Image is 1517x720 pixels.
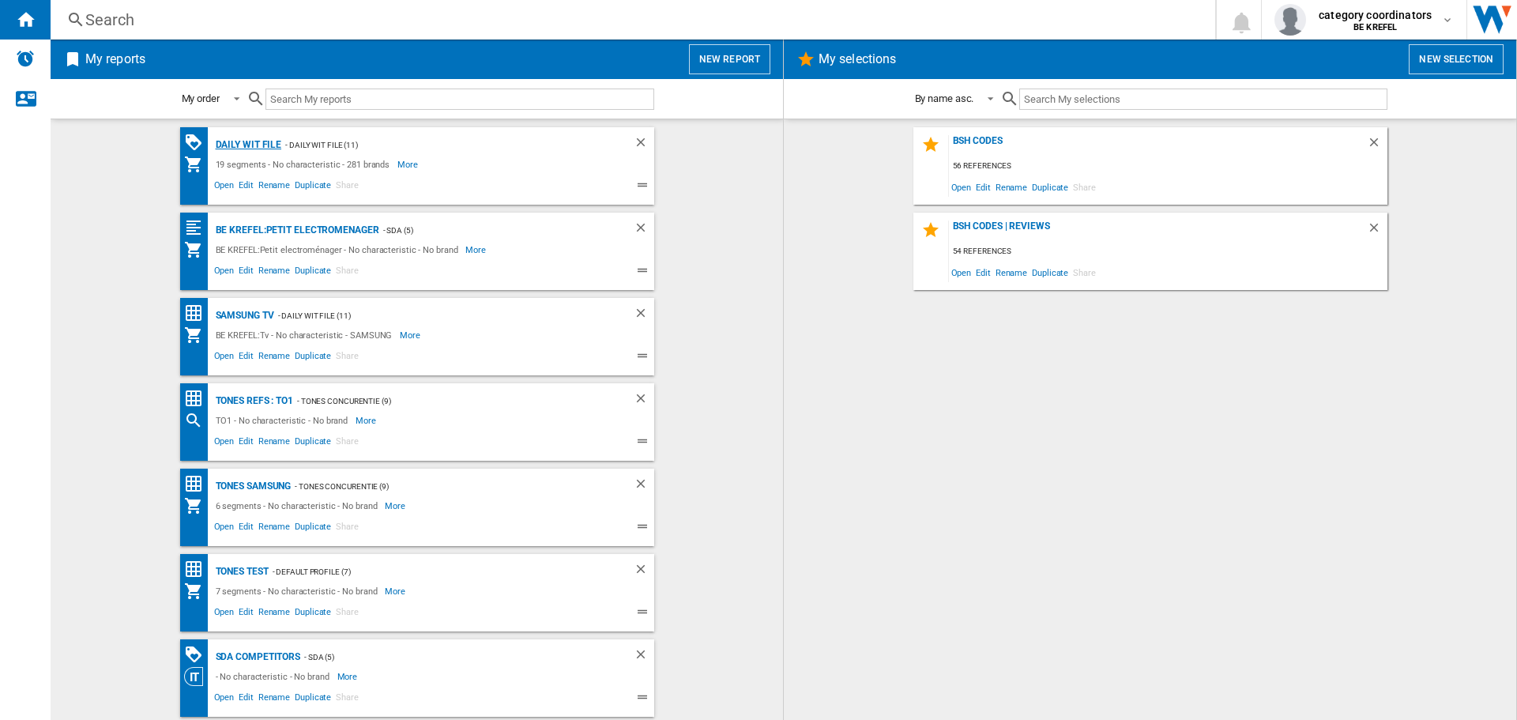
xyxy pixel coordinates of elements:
[1030,176,1071,198] span: Duplicate
[236,519,256,538] span: Edit
[184,240,212,259] div: My Assortment
[184,645,212,665] div: PROMOTIONS Matrix
[1319,7,1432,23] span: category coordinators
[634,647,654,667] div: Delete
[634,391,654,411] div: Delete
[993,262,1030,283] span: Rename
[634,221,654,240] div: Delete
[634,477,654,496] div: Delete
[184,218,212,238] div: Quartiles grid
[400,326,423,345] span: More
[212,155,398,174] div: 19 segments - No characteristic - 281 brands
[949,176,974,198] span: Open
[634,306,654,326] div: Delete
[236,690,256,709] span: Edit
[1274,4,1306,36] img: profile.jpg
[184,411,212,430] div: Search
[634,562,654,582] div: Delete
[184,667,212,686] div: Category View
[212,411,356,430] div: TO1 - No characteristic - No brand
[212,221,379,240] div: BE KREFEL:Petit electromenager
[379,221,602,240] div: - SDA (5)
[1367,135,1387,156] div: Delete
[236,349,256,368] span: Edit
[333,605,361,624] span: Share
[949,262,974,283] span: Open
[184,326,212,345] div: My Assortment
[212,519,237,538] span: Open
[634,135,654,155] div: Delete
[212,263,237,282] span: Open
[184,496,212,515] div: My Assortment
[212,178,237,197] span: Open
[256,519,292,538] span: Rename
[212,391,293,411] div: Tones refs : TO1
[292,519,333,538] span: Duplicate
[397,155,420,174] span: More
[300,647,601,667] div: - SDA (5)
[973,262,993,283] span: Edit
[184,582,212,601] div: My Assortment
[292,605,333,624] span: Duplicate
[184,389,212,409] div: Price Matrix
[212,605,237,624] span: Open
[182,92,220,104] div: My order
[333,349,361,368] span: Share
[292,434,333,453] span: Duplicate
[356,411,378,430] span: More
[385,496,408,515] span: More
[212,690,237,709] span: Open
[689,44,770,74] button: New report
[85,9,1174,31] div: Search
[184,560,212,579] div: Price Matrix
[184,303,212,323] div: Price Matrix
[184,133,212,153] div: PROMOTIONS Matrix
[184,474,212,494] div: Price Matrix
[212,667,337,686] div: - No characteristic - No brand
[236,263,256,282] span: Edit
[337,667,360,686] span: More
[815,44,899,74] h2: My selections
[236,605,256,624] span: Edit
[1367,221,1387,242] div: Delete
[236,178,256,197] span: Edit
[256,349,292,368] span: Rename
[212,562,269,582] div: Tones test
[1353,22,1397,32] b: BE KREFEL
[291,477,601,496] div: - Tones concurentie (9)
[333,263,361,282] span: Share
[212,135,282,155] div: Daily WIT file
[212,582,386,601] div: 7 segments - No characteristic - No brand
[333,434,361,453] span: Share
[1409,44,1504,74] button: New selection
[256,178,292,197] span: Rename
[292,349,333,368] span: Duplicate
[16,49,35,68] img: alerts-logo.svg
[385,582,408,601] span: More
[274,306,602,326] div: - Daily WIT File (11)
[1030,262,1071,283] span: Duplicate
[212,240,466,259] div: BE KREFEL:Petit electroménager - No characteristic - No brand
[212,349,237,368] span: Open
[212,647,301,667] div: SDA competitors
[333,178,361,197] span: Share
[269,562,602,582] div: - Default profile (7)
[256,263,292,282] span: Rename
[184,155,212,174] div: My Assortment
[292,178,333,197] span: Duplicate
[236,434,256,453] span: Edit
[292,263,333,282] span: Duplicate
[915,92,974,104] div: By name asc.
[256,690,292,709] span: Rename
[949,221,1367,242] div: BSH codes | Reviews
[256,434,292,453] span: Rename
[212,326,401,345] div: BE KREFEL:Tv - No characteristic - SAMSUNG
[949,135,1367,156] div: BSH Codes
[333,690,361,709] span: Share
[82,44,149,74] h2: My reports
[333,519,361,538] span: Share
[265,89,654,110] input: Search My reports
[993,176,1030,198] span: Rename
[1071,176,1098,198] span: Share
[212,496,386,515] div: 6 segments - No characteristic - No brand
